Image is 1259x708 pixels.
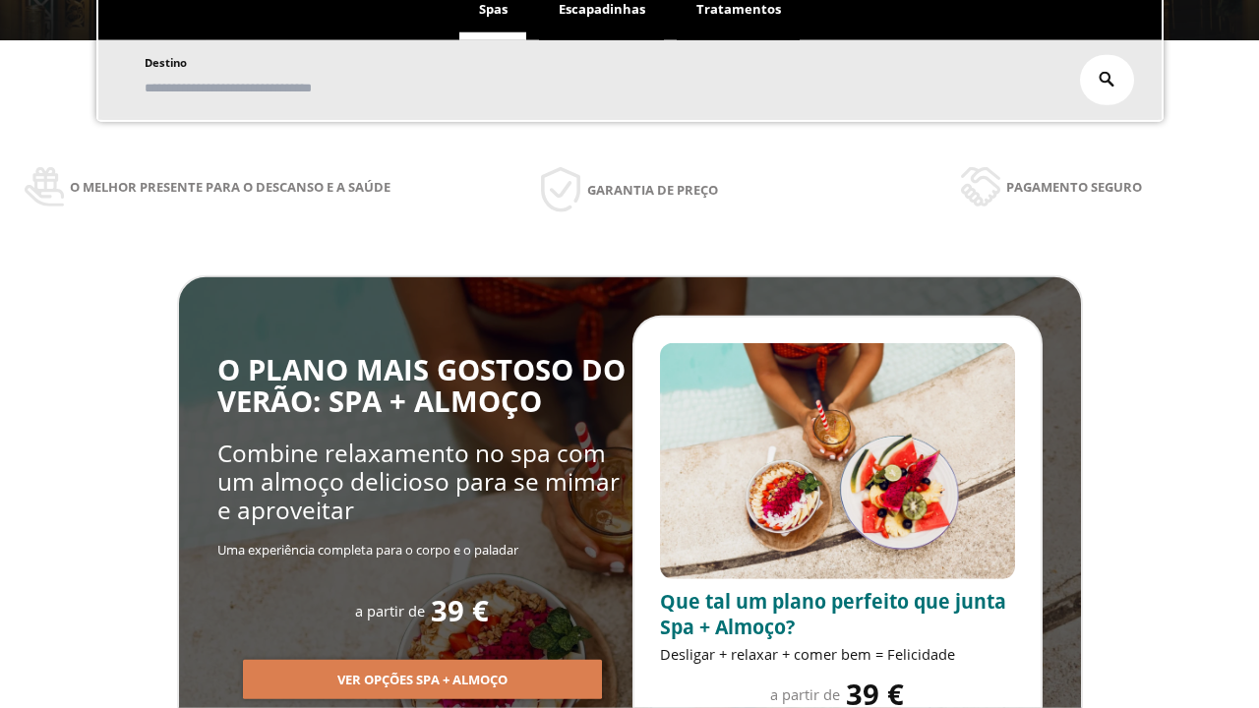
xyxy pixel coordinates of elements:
span: Destino [145,55,187,70]
button: Ver opções Spa + Almoço [243,660,602,699]
span: O PLANO MAIS GOSTOSO DO VERÃO: SPA + ALMOÇO [217,350,626,422]
span: Ver opções Spa + Almoço [337,671,508,690]
img: promo-sprunch.ElVl7oUD.webp [660,343,1015,580]
span: Combine relaxamento no spa com um almoço delicioso para se mimar e aproveitar [217,437,620,527]
span: 39 € [431,595,489,627]
span: a partir de [770,684,840,704]
span: a partir de [355,601,425,620]
span: Uma experiência completa para o corpo e o paladar [217,541,518,559]
span: Garantia de preço [587,179,718,201]
span: Pagamento seguro [1006,176,1142,198]
span: O melhor presente para o descanso e a saúde [70,176,390,198]
a: Ver opções Spa + Almoço [243,671,602,688]
span: Que tal um plano perfeito que junta Spa + Almoço? [660,588,1006,640]
span: Desligar + relaxar + comer bem = Felicidade [660,644,955,664]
